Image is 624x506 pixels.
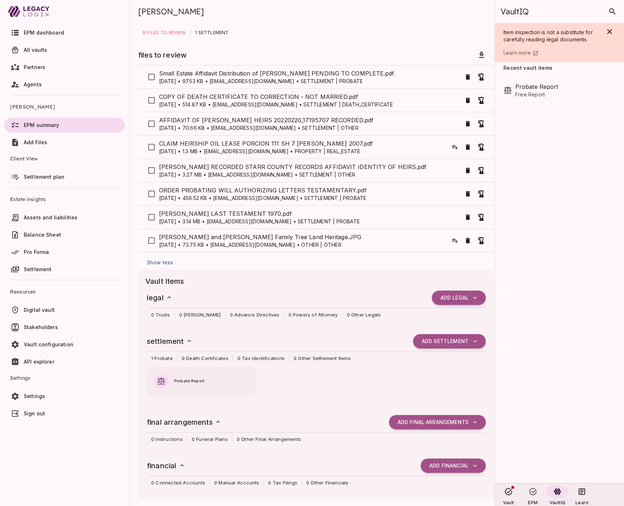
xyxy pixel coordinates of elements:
[4,42,125,58] a: All vaults
[24,29,64,36] span: EPM dashboard
[159,209,461,218] span: [PERSON_NAME] LAST TESTAMENT 1970.pdf
[4,210,125,225] a: Assets and liabilities
[232,436,305,443] span: 0 Other Final Arrangements
[159,78,461,85] p: [DATE] • 97.53 KB • [EMAIL_ADDRESS][DOMAIN_NAME] • SETTLEMENT | PROBATE
[461,70,474,83] button: Remove
[138,112,494,135] div: AFFIDAVIT OF [PERSON_NAME] HEIRS 20220220_17195707 RECORDED.pdf[DATE] • 70.66 KB • [EMAIL_ADDRESS...
[289,355,355,362] span: 0 Other Settlement Items
[515,91,615,98] span: Free Report
[24,341,73,347] span: Vault configuration
[138,29,190,36] p: 8 FILES TO REVIEW
[515,82,615,91] span: Probate Report
[4,227,125,242] a: Balance Sheet
[10,191,119,208] span: Estate insights
[503,50,531,56] span: Learn more
[140,287,493,322] div: legal ADD Legal0 Trusts0 [PERSON_NAME]0 Advance Directives0 Powers of Attorney0 Other Legals
[147,460,186,471] h6: financial
[138,206,494,229] div: [PERSON_NAME] LAST TESTAMENT 1970.pdf[DATE] • 3.14 MB • [EMAIL_ADDRESS][DOMAIN_NAME] • SETTLEMENT...
[147,436,187,443] span: 0 Instructions
[448,141,461,154] button: Add Real Estate
[4,320,125,335] a: Stakeholders
[24,393,45,399] span: Settings
[10,98,119,115] span: [PERSON_NAME]
[147,259,173,266] span: Show less
[4,135,125,150] a: Add Files
[343,311,385,318] span: 0 Other Legals
[138,182,494,205] div: ORDER PROBATING WILL AUTHORIZING LETTERS TESTAMENTARY.pdf[DATE] • 456.52 KB • [EMAIL_ADDRESS][DOM...
[503,77,615,103] div: Probate ReportFree Report
[138,51,187,59] span: files to review
[226,311,284,318] span: 0 Advance Directives
[147,416,222,428] h6: final arrangements
[503,29,594,42] span: Item inspection is not a substitute for carefully reading legal documents.
[461,234,474,247] button: Remove
[461,117,474,130] button: Remove
[432,291,486,305] button: ADD Legal
[501,6,528,17] span: VaultIQ
[147,479,209,486] span: 0 Connected Accounts
[159,171,461,178] p: [DATE] • 3.27 MB • [EMAIL_ADDRESS][DOMAIN_NAME] • SETTLEMENT | OTHER
[233,355,289,362] span: 0 Tax Identifications
[177,355,233,362] span: 0 Death Certificates
[159,186,461,195] span: ORDER PROBATING WILL AUTHORIZING LETTERS TESTAMENTARY.pdf
[24,266,52,272] span: Settlement
[24,64,45,70] span: Partners
[24,307,55,313] span: Digital vault
[4,262,125,277] a: Settlement
[191,29,233,36] p: 1 SETTLEMENT
[302,479,353,486] span: 0 Other Financials
[24,139,47,145] span: Add Files
[4,302,125,318] a: Digital vault
[159,233,448,241] span: [PERSON_NAME] and [PERSON_NAME] Family Tree Land Heritage.JPG
[461,164,474,177] button: Remove
[159,92,461,101] span: COPY OF DEATH CERTIFICATE TO CORRECTION - NOT MARRIED.pdf
[140,411,493,446] div: final arrangements ADD Final arrangements0 Instructions0 Funeral Plans0 Other Final Arrangements
[4,169,125,184] a: Settlement plan
[10,369,119,387] span: Settings
[159,101,461,108] p: [DATE] • 514.87 KB • [EMAIL_ADDRESS][DOMAIN_NAME] • SETTLEMENT | DEATH_CERTIFICATE
[4,118,125,133] a: EPM summary
[413,334,486,348] button: ADD Settlement
[264,479,302,486] span: 0 Tax Filings
[187,436,232,443] span: 0 Funeral Plans
[24,249,49,255] span: Pro Forma
[175,311,225,318] span: 0 [PERSON_NAME]
[10,150,119,167] span: Client View
[138,65,494,88] div: Small Estate Affidavit Distribution of [PERSON_NAME] PENDING TO COMPLETE.pdf[DATE] • 97.53 KB • [...
[284,311,342,318] span: 0 Powers of Attorney
[528,500,538,505] span: EPM
[448,234,461,247] button: Add Other
[4,77,125,92] a: Agents
[147,336,193,347] h6: settlement
[159,124,461,132] p: [DATE] • 70.66 KB • [EMAIL_ADDRESS][DOMAIN_NAME] • SETTLEMENT | OTHER
[4,406,125,421] a: Sign out
[24,232,61,238] span: Balance Sheet
[503,500,514,505] span: Vault
[461,141,474,154] button: Remove
[138,229,494,252] div: [PERSON_NAME] and [PERSON_NAME] Family Tree Land Heritage.JPG[DATE] • 73.75 KB • [EMAIL_ADDRESS][...
[138,89,494,112] div: COPY OF DEATH CERTIFICATE TO CORRECTION - NOT MARRIED.pdf[DATE] • 514.87 KB • [EMAIL_ADDRESS][DOM...
[24,410,45,416] span: Sign out
[575,500,588,505] span: Learn
[10,283,119,300] span: Resources
[147,367,256,396] button: Probate Report
[145,275,487,287] span: Vault Items
[140,331,493,365] div: settlement ADD Settlement1 Probate0 Death Certificates0 Tax Identifications0 Other Settlement Items
[503,65,552,72] span: Recent vault items
[24,81,42,87] span: Agents
[159,218,461,225] p: [DATE] • 3.14 MB • [EMAIL_ADDRESS][DOMAIN_NAME] • SETTLEMENT | PROBATE
[159,139,448,148] span: CLAIM HEIRSHIP OIL LEASE PORCION 111 SH 7 [PERSON_NAME] 2007.pdf
[138,136,494,159] div: CLAIM HEIRSHIP OIL LEASE PORCION 111 SH 7 [PERSON_NAME] 2007.pdf[DATE] • 1.3 MB • [EMAIL_ADDRESS]...
[138,6,204,17] span: [PERSON_NAME]
[4,245,125,260] a: Pro Forma
[159,241,448,249] p: [DATE] • 73.75 KB • [EMAIL_ADDRESS][DOMAIN_NAME] • OTHER | OTHER
[138,159,494,182] div: [PERSON_NAME] RECORDED STARR COUNTY RECORDS AFFIDAVIT IDENTITY OF HEIRS.pdf[DATE] • 3.27 MB • [EM...
[210,479,263,486] span: 0 Manual Accounts
[550,500,565,505] span: VaultIQ
[140,455,493,490] div: financial ADD Financial0 Connected Accounts0 Manual Accounts0 Tax Filings0 Other Financials
[159,195,461,202] p: [DATE] • 456.52 KB • [EMAIL_ADDRESS][DOMAIN_NAME] • SETTLEMENT | PROBATE
[24,359,54,365] span: API explorer
[461,94,474,107] button: Remove
[138,255,182,270] button: Show less
[4,25,125,40] a: EPM dashboard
